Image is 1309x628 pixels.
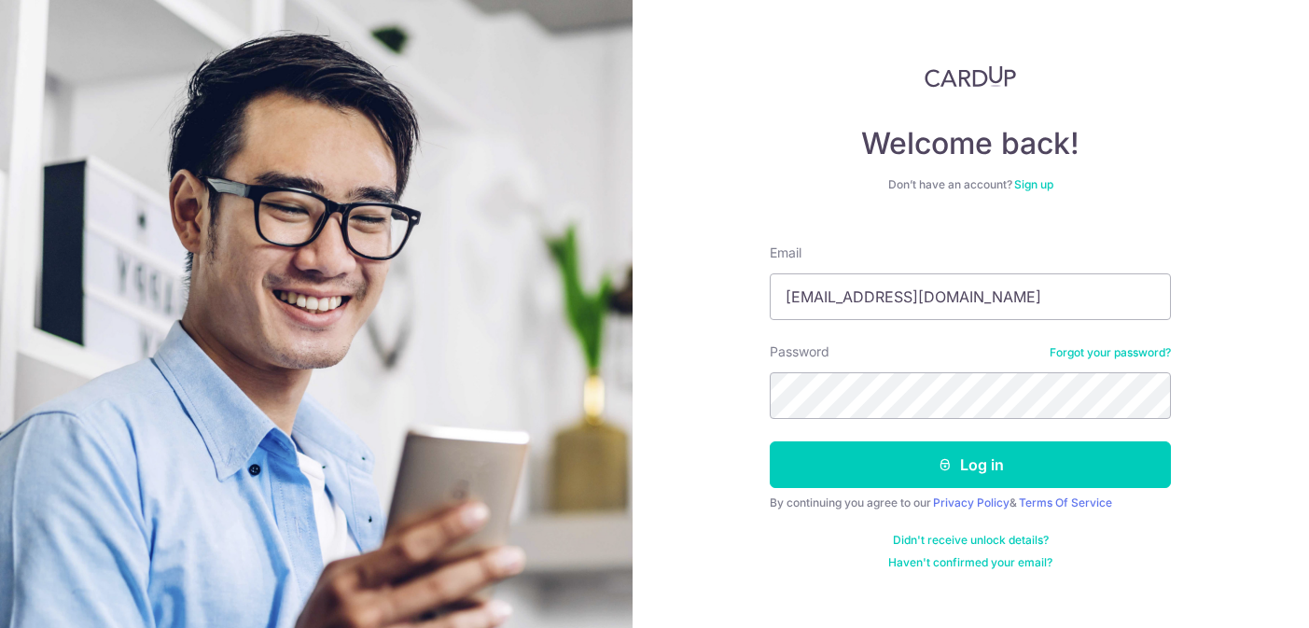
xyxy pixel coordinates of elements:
input: Enter your Email [770,273,1171,320]
button: Log in [770,441,1171,488]
label: Password [770,342,829,361]
a: Didn't receive unlock details? [893,533,1049,548]
div: Don’t have an account? [770,177,1171,192]
a: Terms Of Service [1019,495,1112,509]
h4: Welcome back! [770,125,1171,162]
a: Privacy Policy [933,495,1010,509]
div: By continuing you agree to our & [770,495,1171,510]
a: Sign up [1014,177,1053,191]
label: Email [770,244,801,262]
a: Haven't confirmed your email? [888,555,1052,570]
img: CardUp Logo [925,65,1016,88]
a: Forgot your password? [1050,345,1171,360]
